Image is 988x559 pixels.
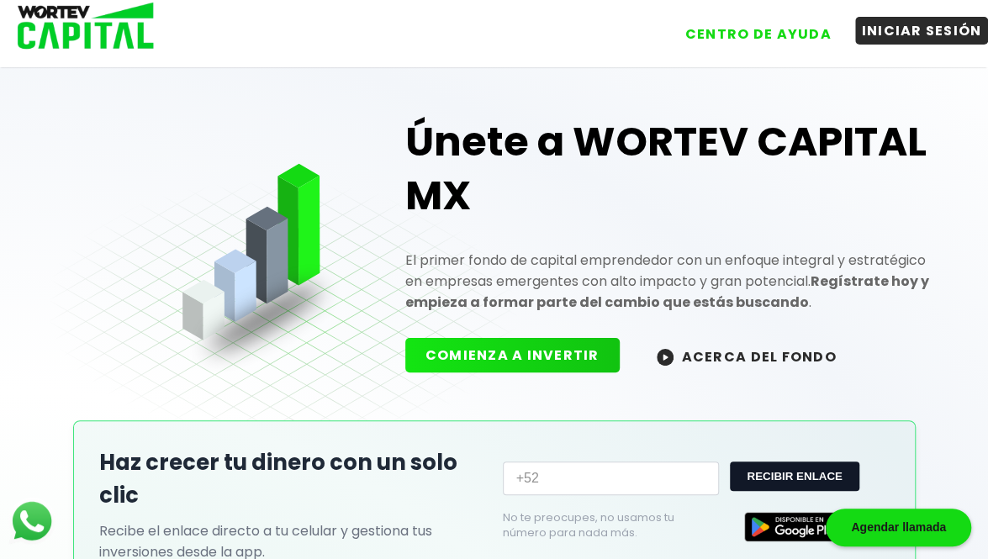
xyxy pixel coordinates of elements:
a: COMIENZA A INVERTIR [405,345,637,365]
h1: Únete a WORTEV CAPITAL MX [405,115,939,223]
button: ACERCA DEL FONDO [637,338,857,374]
p: El primer fondo de capital emprendedor con un enfoque integral y estratégico en empresas emergent... [405,250,939,313]
div: Agendar llamada [826,509,971,546]
button: RECIBIR ENLACE [730,461,859,491]
button: COMIENZA A INVERTIR [405,338,620,372]
h2: Haz crecer tu dinero con un solo clic [99,446,486,512]
img: Google Play [744,512,845,541]
img: logos_whatsapp-icon.242b2217.svg [8,498,55,545]
p: No te preocupes, no usamos tu número para nada más. [503,510,692,541]
img: wortev-capital-acerca-del-fondo [657,349,674,366]
button: CENTRO DE AYUDA [679,20,838,48]
a: CENTRO DE AYUDA [662,8,838,48]
strong: Regístrate hoy y empieza a formar parte del cambio que estás buscando [405,272,929,312]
